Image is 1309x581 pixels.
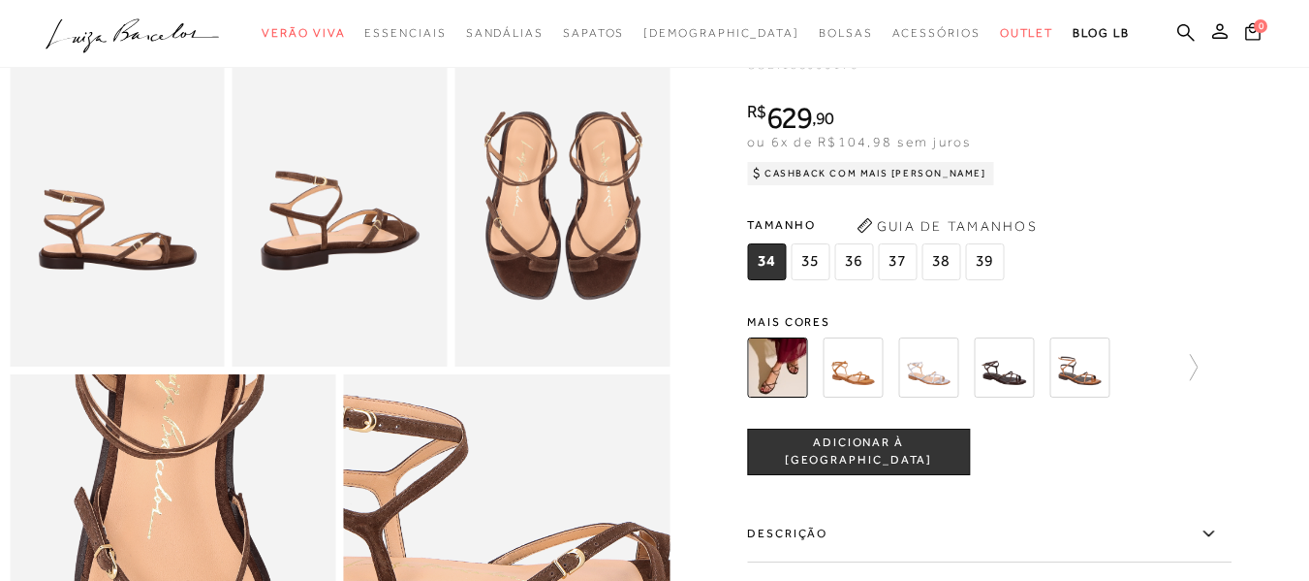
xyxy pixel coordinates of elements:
[747,338,807,398] img: RASTEIRA EM COURO CAFÉ COM TIRAS FINAS E TORNOZELEIRA
[747,316,1231,328] span: Mais cores
[747,59,1135,71] div: CÓD:
[921,243,960,280] span: 38
[1073,16,1129,51] a: BLOG LB
[643,16,799,51] a: noSubCategoriesText
[816,108,834,128] span: 90
[850,210,1044,242] button: Guia de Tamanhos
[747,243,786,280] span: 34
[1049,338,1109,398] img: SANDÁLIA RASTEIRA DE MULTIPLAS TIRAS CRUZADAS EM COURO CARAMELO
[747,429,970,475] button: ADICIONAR À [GEOGRAPHIC_DATA]
[766,100,812,135] span: 629
[819,26,873,40] span: Bolsas
[233,45,448,368] img: image
[834,243,873,280] span: 36
[10,45,225,368] img: image
[812,110,834,127] i: ,
[747,162,994,185] div: Cashback com Mais [PERSON_NAME]
[1000,26,1054,40] span: Outlet
[466,16,544,51] a: noSubCategoriesText
[262,16,345,51] a: noSubCategoriesText
[466,26,544,40] span: Sandálias
[747,103,766,120] i: R$
[1073,26,1129,40] span: BLOG LB
[878,243,917,280] span: 37
[791,243,829,280] span: 35
[823,338,883,398] img: RASTEIRA EM COURO CARAMELO COM TIRAS FINAS E TORNOZELEIRA
[563,26,624,40] span: Sapatos
[965,243,1004,280] span: 39
[747,210,1009,240] span: Tamanho
[892,16,981,51] a: noSubCategoriesText
[892,26,981,40] span: Acessórios
[747,506,1231,563] label: Descrição
[364,16,446,51] a: noSubCategoriesText
[563,16,624,51] a: noSubCategoriesText
[748,436,969,469] span: ADICIONAR À [GEOGRAPHIC_DATA]
[974,338,1034,398] img: SANDÁLIA RASTEIRA DE MULTIPLAS TIRAS CRUZADAS EM COURO CAFÉ
[1239,21,1266,48] button: 0
[747,134,971,149] span: ou 6x de R$104,98 sem juros
[819,16,873,51] a: noSubCategoriesText
[1254,19,1267,33] span: 0
[1000,16,1054,51] a: noSubCategoriesText
[262,26,345,40] span: Verão Viva
[643,26,799,40] span: [DEMOGRAPHIC_DATA]
[364,26,446,40] span: Essenciais
[898,338,958,398] img: RASTEIRA METALIZADA PRATA COM TIRAS FINAS E TORNOZELEIRA
[454,45,670,368] img: image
